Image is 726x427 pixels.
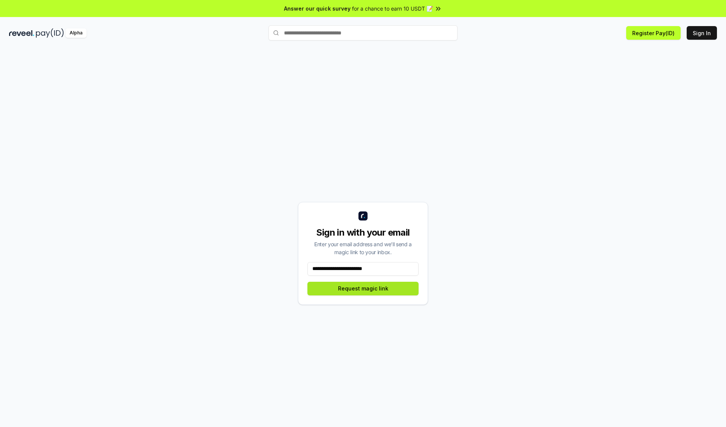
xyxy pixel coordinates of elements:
div: Enter your email address and we’ll send a magic link to your inbox. [307,240,419,256]
button: Request magic link [307,282,419,295]
div: Alpha [65,28,87,38]
button: Sign In [687,26,717,40]
span: Answer our quick survey [284,5,351,12]
img: pay_id [36,28,64,38]
div: Sign in with your email [307,227,419,239]
img: reveel_dark [9,28,34,38]
img: logo_small [358,211,368,220]
button: Register Pay(ID) [626,26,681,40]
span: for a chance to earn 10 USDT 📝 [352,5,433,12]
